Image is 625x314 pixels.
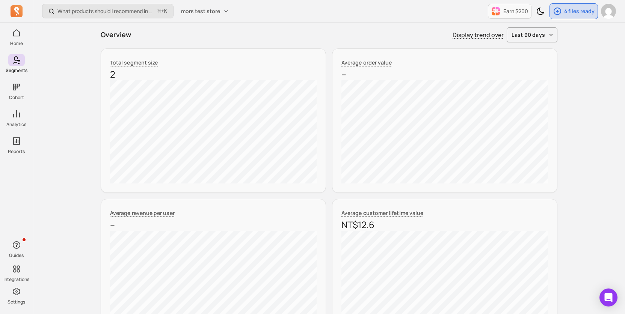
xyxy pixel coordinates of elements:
[57,8,155,15] p: What products should I recommend in my email campaigns?
[42,4,174,18] button: What products should I recommend in my email campaigns?⌘+K
[6,68,27,74] p: Segments
[3,276,29,282] p: Integrations
[8,149,25,155] p: Reports
[601,4,616,19] img: avatar
[8,237,25,260] button: Guides
[599,288,617,306] div: Open Intercom Messenger
[341,59,392,66] span: Average order value
[341,80,548,183] canvas: chart
[110,68,317,80] p: 2
[341,219,548,231] p: NT$12.6
[9,252,24,258] p: Guides
[101,30,131,40] p: Overview
[488,4,531,19] button: Earn $200
[453,30,504,39] p: Display trend over
[110,80,317,183] canvas: chart
[10,41,23,47] p: Home
[158,7,167,15] span: +
[110,219,317,231] p: --
[110,209,175,216] span: Average revenue per user
[533,4,548,19] button: Toggle dark mode
[550,3,598,19] button: 4 files ready
[6,122,26,128] p: Analytics
[157,7,162,16] kbd: ⌘
[177,5,234,18] button: mors test store
[110,59,158,66] span: Total segment size
[341,209,423,216] span: Average customer lifetime value
[164,8,167,14] kbd: K
[9,95,24,101] p: Cohort
[8,299,25,305] p: Settings
[181,8,220,15] span: mors test store
[564,8,595,15] p: 4 files ready
[512,31,545,39] span: last 90 days
[503,8,528,15] p: Earn $200
[507,27,557,42] button: last 90 days
[341,68,548,80] p: --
